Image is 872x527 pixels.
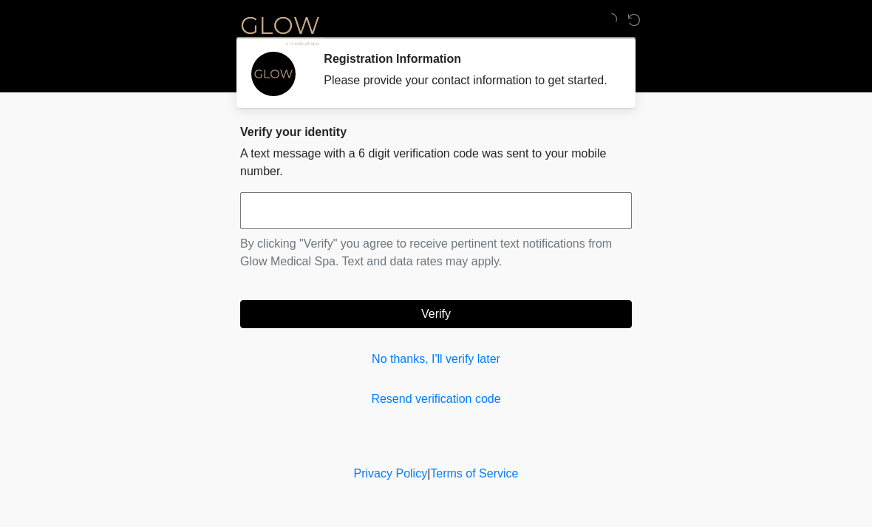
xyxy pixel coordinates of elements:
[354,467,428,480] a: Privacy Policy
[240,350,632,368] a: No thanks, I'll verify later
[240,235,632,271] p: By clicking "Verify" you agree to receive pertinent text notifications from Glow Medical Spa. Tex...
[251,52,296,96] img: Agent Avatar
[427,467,430,480] a: |
[240,390,632,408] a: Resend verification code
[225,11,335,49] img: Glow Medical Spa Logo
[430,467,518,480] a: Terms of Service
[240,300,632,328] button: Verify
[240,125,632,139] h2: Verify your identity
[240,145,632,180] p: A text message with a 6 digit verification code was sent to your mobile number.
[324,72,610,89] div: Please provide your contact information to get started.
